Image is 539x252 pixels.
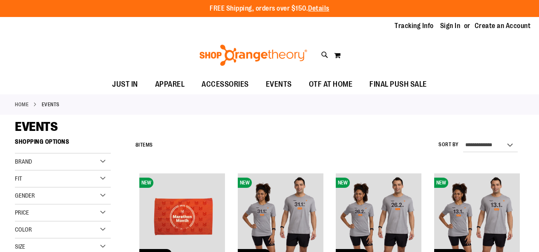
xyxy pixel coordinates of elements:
a: Create an Account [475,21,531,31]
span: NEW [238,178,252,188]
span: Fit [15,175,22,182]
span: Size [15,243,25,250]
span: Brand [15,158,32,165]
a: Tracking Info [395,21,434,31]
h2: Items [135,139,153,152]
a: ACCESSORIES [193,75,257,94]
span: NEW [139,178,153,188]
span: FINAL PUSH SALE [369,75,427,94]
span: JUST IN [112,75,138,94]
span: APPAREL [155,75,185,94]
span: EVENTS [266,75,292,94]
a: APPAREL [147,75,193,94]
p: FREE Shipping, orders over $150. [210,4,329,14]
a: Sign In [440,21,461,31]
span: NEW [336,178,350,188]
img: Shop Orangetheory [198,45,308,66]
strong: Shopping Options [15,134,111,153]
span: Color [15,226,32,233]
a: FINAL PUSH SALE [361,75,435,94]
span: NEW [434,178,448,188]
a: Details [308,5,329,12]
span: Price [15,209,29,216]
a: EVENTS [257,75,300,94]
span: ACCESSORIES [202,75,249,94]
span: EVENTS [15,119,58,134]
span: Gender [15,192,35,199]
a: OTF AT HOME [300,75,361,94]
label: Sort By [438,141,459,148]
strong: EVENTS [42,101,60,108]
a: JUST IN [104,75,147,94]
a: Home [15,101,29,108]
span: OTF AT HOME [309,75,353,94]
span: 8 [135,142,139,148]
